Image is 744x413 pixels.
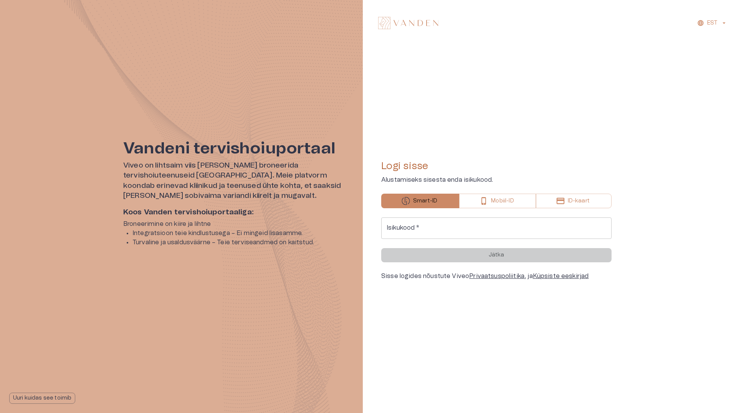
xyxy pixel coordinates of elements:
[381,160,612,172] h4: Logi sisse
[381,194,459,208] button: Smart-ID
[469,273,524,279] a: Privaatsuspoliitika
[568,197,590,205] p: ID-kaart
[536,194,612,208] button: ID-kaart
[459,194,536,208] button: Mobiil-ID
[533,273,589,279] a: Küpsiste eeskirjad
[707,19,718,27] p: EST
[381,271,612,281] div: Sisse logides nõustute Viveo , ja
[13,394,71,402] p: Uuri kuidas see toimib
[381,175,612,184] p: Alustamiseks sisesta enda isikukood.
[378,17,438,29] img: Vanden logo
[491,197,514,205] p: Mobiil-ID
[413,197,437,205] p: Smart-ID
[9,393,75,404] button: Uuri kuidas see toimib
[696,18,729,29] button: EST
